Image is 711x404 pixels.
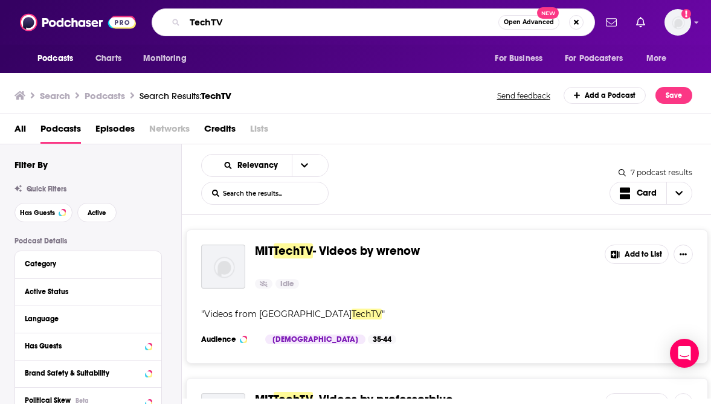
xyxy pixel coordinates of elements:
button: open menu [135,47,202,70]
button: open menu [29,47,89,70]
a: All [14,119,26,144]
svg: Add a profile image [681,9,691,19]
img: MIT TechTV - Videos by wrenow [201,245,245,289]
button: Has Guests [25,338,152,353]
button: Show profile menu [664,9,691,36]
button: Open AdvancedNew [498,15,559,30]
span: For Business [495,50,542,67]
span: Has Guests [20,210,55,216]
button: open menu [213,161,292,170]
button: open menu [638,47,682,70]
span: New [537,7,559,19]
div: Language [25,315,144,323]
h2: Choose List sort [201,154,329,177]
button: Active Status [25,284,152,299]
div: Category [25,260,144,268]
h2: Filter By [14,159,48,170]
a: Search Results:TechTV [140,90,231,101]
h3: Audience [201,335,256,344]
button: Has Guests [14,203,72,222]
button: Active [77,203,117,222]
span: For Podcasters [565,50,623,67]
div: 35-44 [368,335,396,344]
img: User Profile [664,9,691,36]
img: Podchaser - Follow, Share and Rate Podcasts [20,11,136,34]
span: MIT [255,243,274,258]
a: Podcasts [40,119,81,144]
a: Credits [204,119,236,144]
span: Podcasts [37,50,73,67]
a: MITTechTV- Videos by wrenow [255,245,420,258]
h3: Search [40,90,70,101]
button: open menu [557,47,640,70]
span: Relevancy [237,161,282,170]
div: Search podcasts, credits, & more... [152,8,595,36]
div: Has Guests [25,342,141,350]
div: [DEMOGRAPHIC_DATA] [265,335,365,344]
span: - Videos by wrenow [313,243,420,258]
button: Category [25,256,152,271]
div: Brand Safety & Suitability [25,369,141,377]
span: Active [88,210,106,216]
button: Choose View [610,182,693,205]
h3: Podcasts [85,90,125,101]
span: More [646,50,667,67]
a: Idle [275,279,299,289]
div: 7 podcast results [619,168,692,177]
span: Networks [149,119,190,144]
button: Save [655,87,692,104]
a: Episodes [95,119,135,144]
a: Show notifications dropdown [601,12,622,33]
a: Add a Podcast [564,87,646,104]
a: Charts [88,47,129,70]
span: Lists [250,119,268,144]
div: Open Intercom Messenger [670,339,699,368]
span: TechTV [274,243,313,258]
input: Search podcasts, credits, & more... [185,13,498,32]
span: TechTV [352,309,382,319]
span: " " [201,309,385,319]
span: Monitoring [143,50,186,67]
span: Quick Filters [27,185,66,193]
span: Idle [280,278,294,290]
button: open menu [486,47,558,70]
button: Brand Safety & Suitability [25,365,152,380]
button: Language [25,311,152,326]
div: Search Results: [140,90,231,101]
span: Charts [95,50,121,67]
button: Show More Button [674,245,693,264]
span: Logged in as DaveReddy [664,9,691,36]
span: Open Advanced [504,19,554,25]
span: Videos from [GEOGRAPHIC_DATA] [204,309,352,319]
p: Podcast Details [14,237,162,245]
span: Card [637,189,657,197]
a: Show notifications dropdown [631,12,650,33]
span: TechTV [201,90,231,101]
button: open menu [292,155,317,176]
button: Add to List [605,245,669,264]
div: Active Status [25,287,144,296]
button: Send feedback [494,91,554,101]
